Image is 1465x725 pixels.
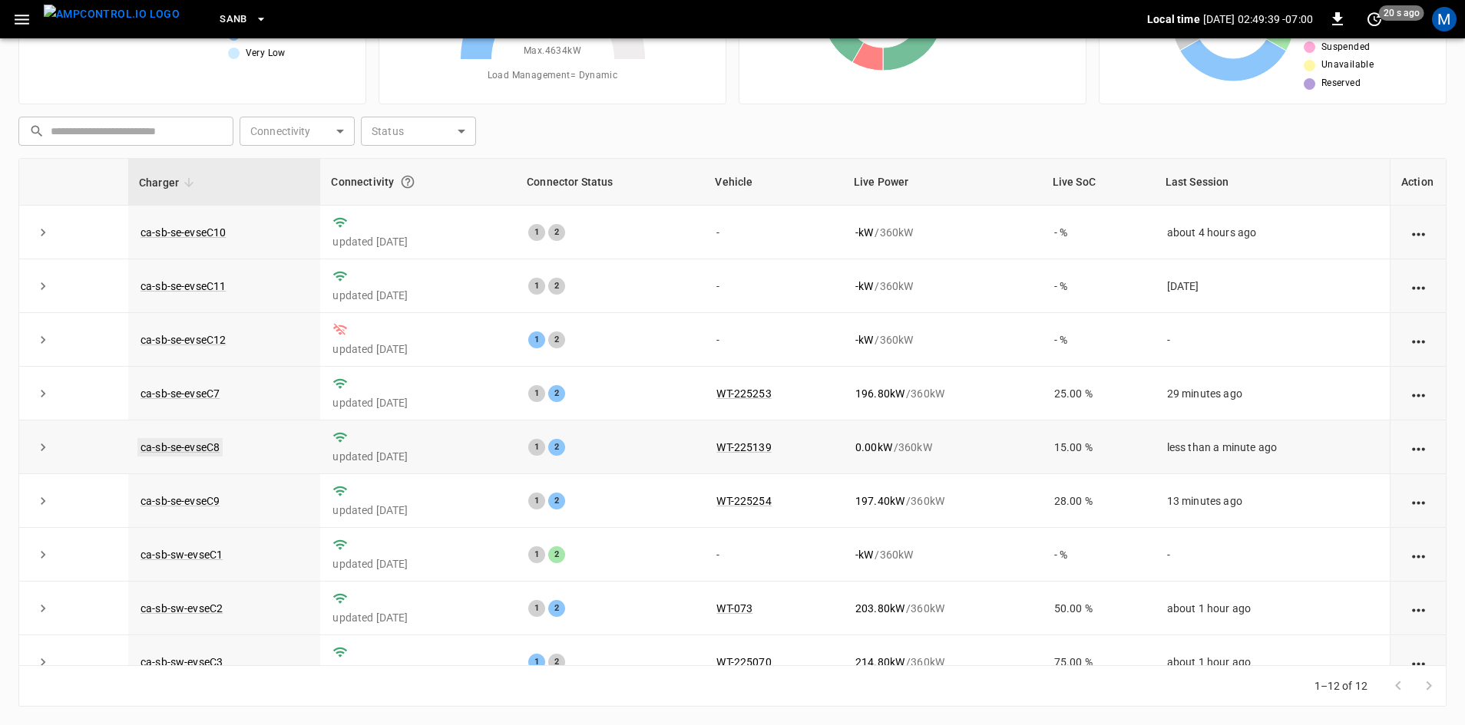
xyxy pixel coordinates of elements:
p: - kW [855,547,873,562]
p: updated [DATE] [332,395,504,410]
div: / 360 kW [855,440,1030,455]
div: / 360 kW [855,278,1030,294]
td: - [1155,528,1390,582]
div: 2 [548,546,565,563]
button: expand row [31,489,55,512]
span: SanB [220,11,247,28]
div: / 360 kW [855,654,1030,670]
td: 29 minutes ago [1155,367,1390,420]
th: Live Power [843,159,1042,206]
th: Action [1390,159,1446,206]
a: WT-073 [716,602,752,615]
td: about 1 hour ago [1155,582,1390,635]
td: 25.00 % [1042,367,1155,420]
div: 1 [528,278,545,295]
div: / 360 kW [855,225,1030,240]
p: updated [DATE] [332,503,504,518]
span: Charger [139,173,199,192]
button: expand row [31,275,55,298]
button: set refresh interval [1362,7,1387,31]
td: 15.00 % [1042,420,1155,474]
a: ca-sb-se-evseC11 [141,280,226,292]
td: - % [1042,313,1155,367]
button: expand row [31,382,55,405]
div: action cell options [1409,493,1428,509]
p: updated [DATE] [332,556,504,572]
a: ca-sb-se-evseC8 [137,438,223,456]
span: Unavailable [1321,58,1374,73]
td: [DATE] [1155,259,1390,313]
div: / 360 kW [855,493,1030,509]
p: 1–12 of 12 [1315,678,1368,694]
a: WT-225070 [716,656,771,668]
div: 1 [528,439,545,456]
td: - [704,259,843,313]
div: 2 [548,331,565,348]
div: / 360 kW [855,332,1030,348]
button: SanB [213,5,273,35]
a: WT-225253 [716,387,771,400]
p: 0.00 kW [855,440,892,455]
th: Last Session [1155,159,1390,206]
p: - kW [855,332,873,348]
button: expand row [31,328,55,351]
a: ca-sb-se-evseC7 [141,387,220,400]
td: 75.00 % [1042,635,1155,689]
button: expand row [31,597,55,620]
div: profile-icon [1432,7,1457,31]
div: 1 [528,654,545,671]
div: action cell options [1409,601,1428,616]
td: - [1155,313,1390,367]
td: less than a minute ago [1155,420,1390,474]
a: ca-sb-sw-evseC1 [141,549,223,561]
p: updated [DATE] [332,341,504,357]
span: Reserved [1321,76,1361,91]
p: 197.40 kW [855,493,904,509]
div: 2 [548,493,565,509]
td: - % [1042,528,1155,582]
td: about 1 hour ago [1155,635,1390,689]
td: - [704,313,843,367]
a: WT-225254 [716,495,771,507]
div: Connectivity [331,168,505,196]
a: ca-sb-se-evseC12 [141,334,226,346]
div: action cell options [1409,440,1428,455]
img: ampcontrol.io logo [44,5,180,24]
div: 1 [528,493,545,509]
span: Max. 4634 kW [524,44,581,59]
p: - kW [855,225,873,240]
p: Local time [1147,12,1200,27]
p: updated [DATE] [332,664,504,679]
div: action cell options [1409,332,1428,348]
div: action cell options [1409,278,1428,294]
div: 1 [528,385,545,402]
div: 2 [548,224,565,241]
a: ca-sb-se-evseC10 [141,226,226,239]
button: expand row [31,543,55,566]
td: 13 minutes ago [1155,474,1390,528]
div: action cell options [1409,547,1428,562]
div: 2 [548,600,565,617]
div: 1 [528,224,545,241]
p: 196.80 kW [855,386,904,401]
span: 20 s ago [1379,5,1424,21]
span: Load Management = Dynamic [488,68,618,84]
a: ca-sb-sw-evseC3 [141,656,223,668]
button: expand row [31,436,55,459]
td: 28.00 % [1042,474,1155,528]
td: about 4 hours ago [1155,206,1390,259]
div: action cell options [1409,225,1428,240]
p: 203.80 kW [855,601,904,616]
div: / 360 kW [855,601,1030,616]
div: 2 [548,278,565,295]
td: 50.00 % [1042,582,1155,635]
p: updated [DATE] [332,449,504,464]
button: Connection between the charger and our software. [394,168,422,196]
p: 214.80 kW [855,654,904,670]
td: - [704,528,843,582]
span: Very Low [246,46,286,61]
p: updated [DATE] [332,610,504,625]
div: action cell options [1409,654,1428,670]
span: Suspended [1321,40,1371,55]
p: updated [DATE] [332,234,504,249]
